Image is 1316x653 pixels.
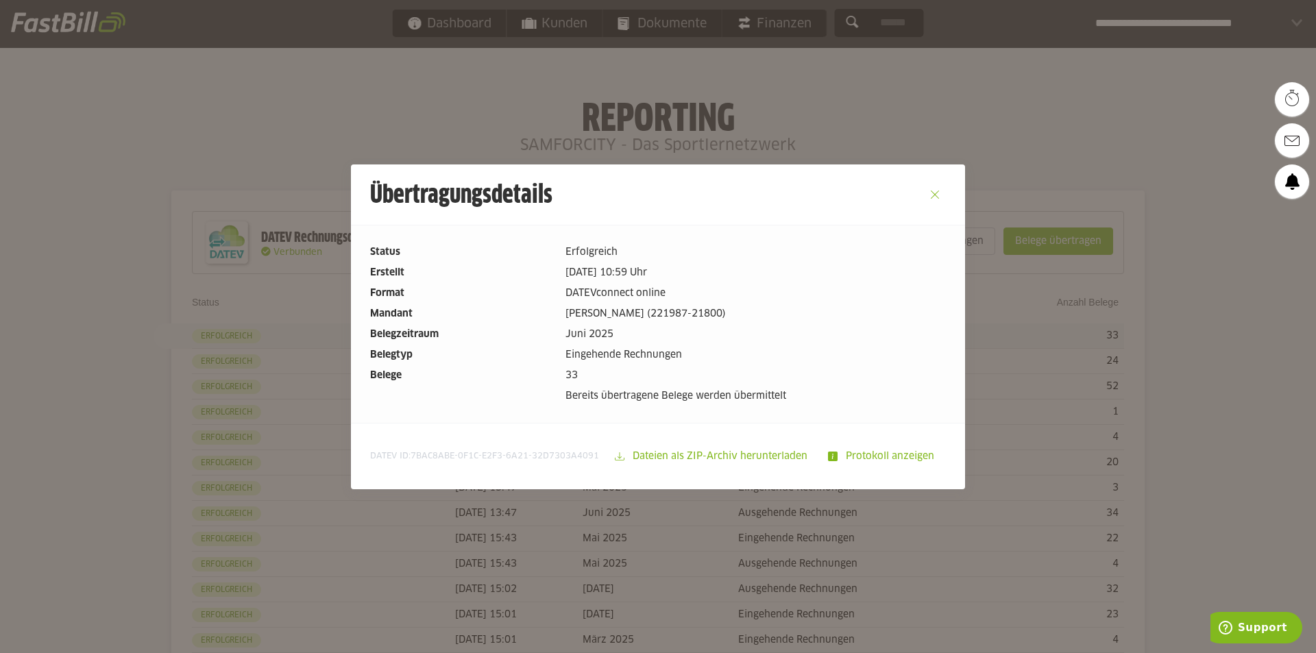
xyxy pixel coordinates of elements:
dt: Belegtyp [370,347,555,362]
dt: Erstellt [370,265,555,280]
dd: DATEVconnect online [565,286,946,301]
dd: Juni 2025 [565,327,946,342]
sl-button: Dateien als ZIP-Archiv herunterladen [606,443,819,470]
dt: Belege [370,368,555,383]
span: DATEV ID: [370,451,599,462]
dt: Format [370,286,555,301]
dd: Bereits übertragene Belege werden übermittelt [565,389,946,404]
span: 7BAC8ABE-0F1C-E2F3-6A21-32D7303A4091 [411,452,599,460]
dd: Eingehende Rechnungen [565,347,946,362]
sl-button: Protokoll anzeigen [819,443,946,470]
dt: Belegzeitraum [370,327,555,342]
dd: [DATE] 10:59 Uhr [565,265,946,280]
dt: Mandant [370,306,555,321]
iframe: Öffnet ein Widget, in dem Sie weitere Informationen finden [1210,612,1302,646]
dt: Status [370,245,555,260]
dd: [PERSON_NAME] (221987-21800) [565,306,946,321]
dd: 33 [565,368,946,383]
dd: Erfolgreich [565,245,946,260]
